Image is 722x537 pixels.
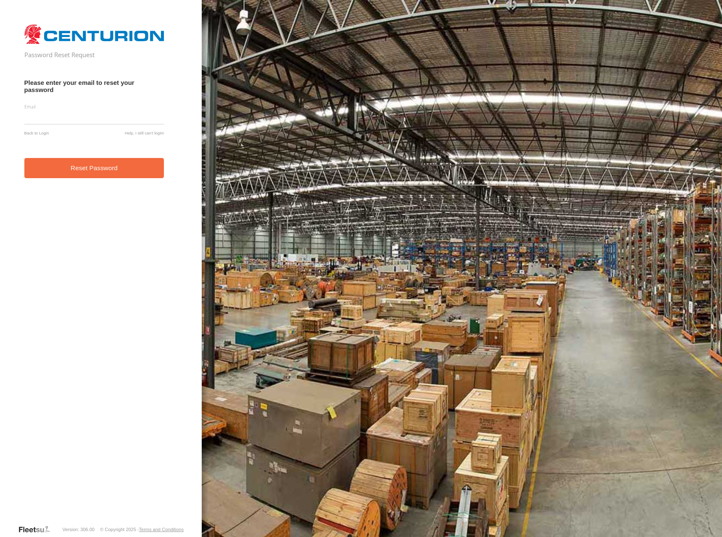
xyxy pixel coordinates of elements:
[139,527,184,532] a: Terms and Conditions
[125,131,164,135] a: Help, I still can't login!
[24,79,164,93] h3: Please enter your email to reset your password
[24,131,49,135] a: Back to Login
[24,103,164,110] label: Email
[100,527,184,532] div: © Copyright 2025 -
[24,24,164,45] img: Centurion Transport
[63,527,95,532] div: Version: 306.00
[18,525,57,534] a: Visit our Website
[24,158,164,179] button: Reset Password
[24,50,164,59] h2: Password Reset Request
